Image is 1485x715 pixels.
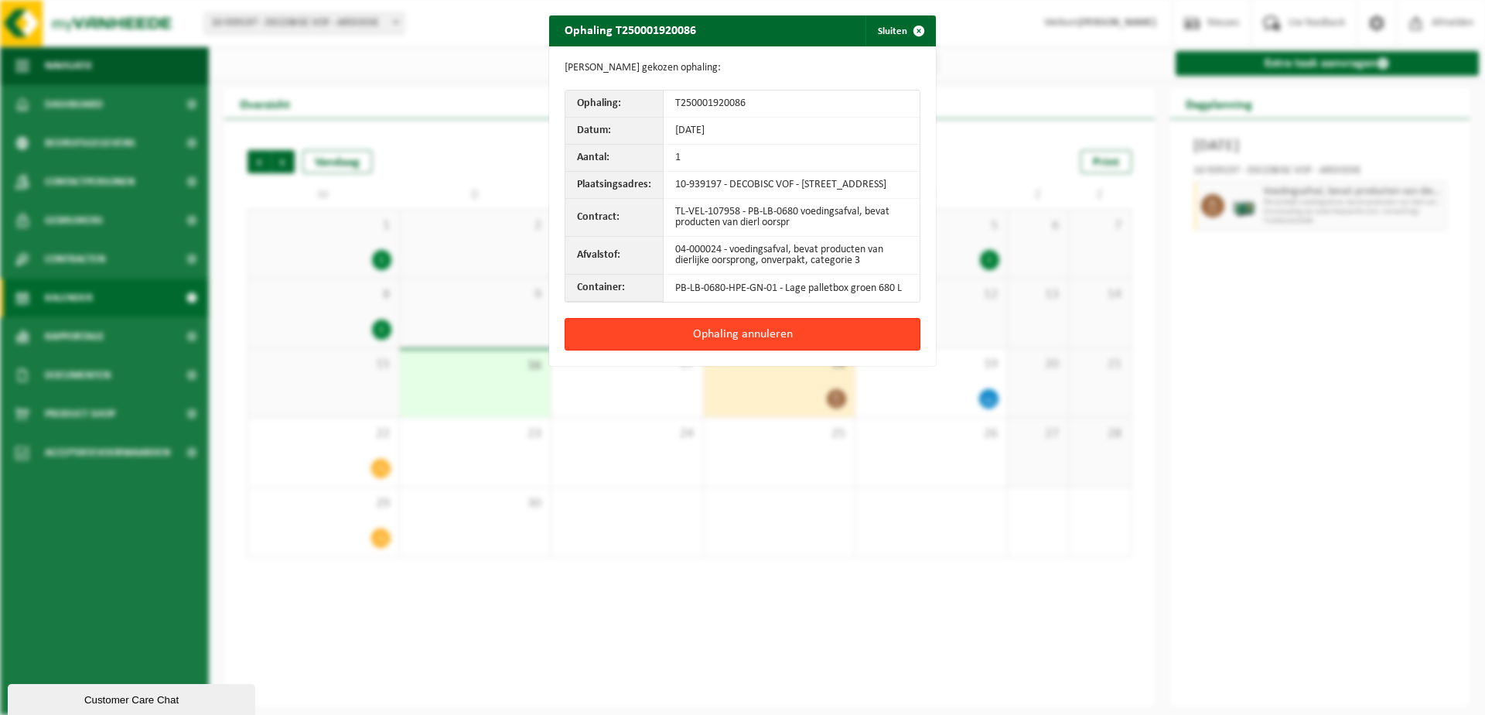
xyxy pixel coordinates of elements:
td: T250001920086 [664,91,920,118]
th: Afvalstof: [565,237,664,275]
iframe: chat widget [8,681,258,715]
th: Plaatsingsadres: [565,172,664,199]
td: 10-939197 - DECOBISC VOF - [STREET_ADDRESS] [664,172,920,199]
td: PB-LB-0680-HPE-GN-01 - Lage palletbox groen 680 L [664,275,920,302]
button: Ophaling annuleren [565,318,920,351]
th: Container: [565,275,664,302]
td: TL-VEL-107958 - PB-LB-0680 voedingsafval, bevat producten van dierl oorspr [664,199,920,237]
h2: Ophaling T250001920086 [549,15,712,45]
th: Aantal: [565,145,664,172]
button: Sluiten [865,15,934,46]
th: Datum: [565,118,664,145]
td: 04-000024 - voedingsafval, bevat producten van dierlijke oorsprong, onverpakt, categorie 3 [664,237,920,275]
td: [DATE] [664,118,920,145]
th: Contract: [565,199,664,237]
td: 1 [664,145,920,172]
p: [PERSON_NAME] gekozen ophaling: [565,62,920,74]
th: Ophaling: [565,91,664,118]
